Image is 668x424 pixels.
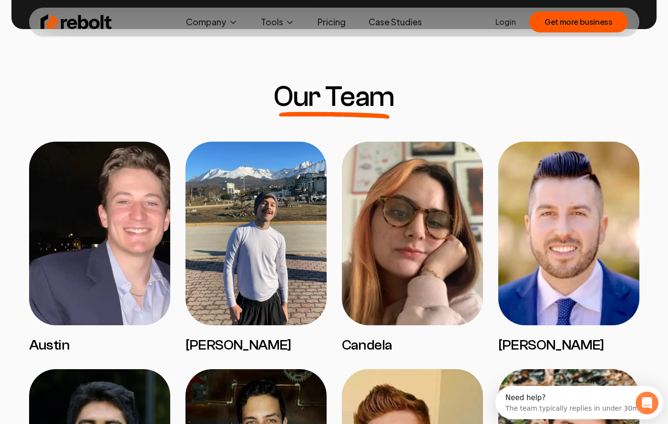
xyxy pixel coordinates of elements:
img: Rebolt Logo [41,12,112,31]
div: Open Intercom Messenger [4,4,172,30]
h3: [PERSON_NAME] [185,337,327,354]
iframe: Intercom live chat discovery launcher [495,386,663,419]
a: Pricing [310,12,353,31]
iframe: Intercom live chat [636,392,658,414]
h3: Candela [342,337,483,354]
h3: Our Team [274,83,394,111]
img: Austin [29,142,170,325]
h3: Austin [29,337,170,354]
button: Company [178,12,246,31]
img: Andrew [498,142,639,325]
a: Login [495,16,516,28]
button: Get more business [529,11,627,32]
h3: [PERSON_NAME] [498,337,639,354]
img: Camilo [185,142,327,325]
img: Candela [342,142,483,325]
button: Tools [253,12,302,31]
div: Need help? [10,8,144,16]
div: The team typically replies in under 30m [10,16,144,26]
a: Case Studies [361,12,430,31]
